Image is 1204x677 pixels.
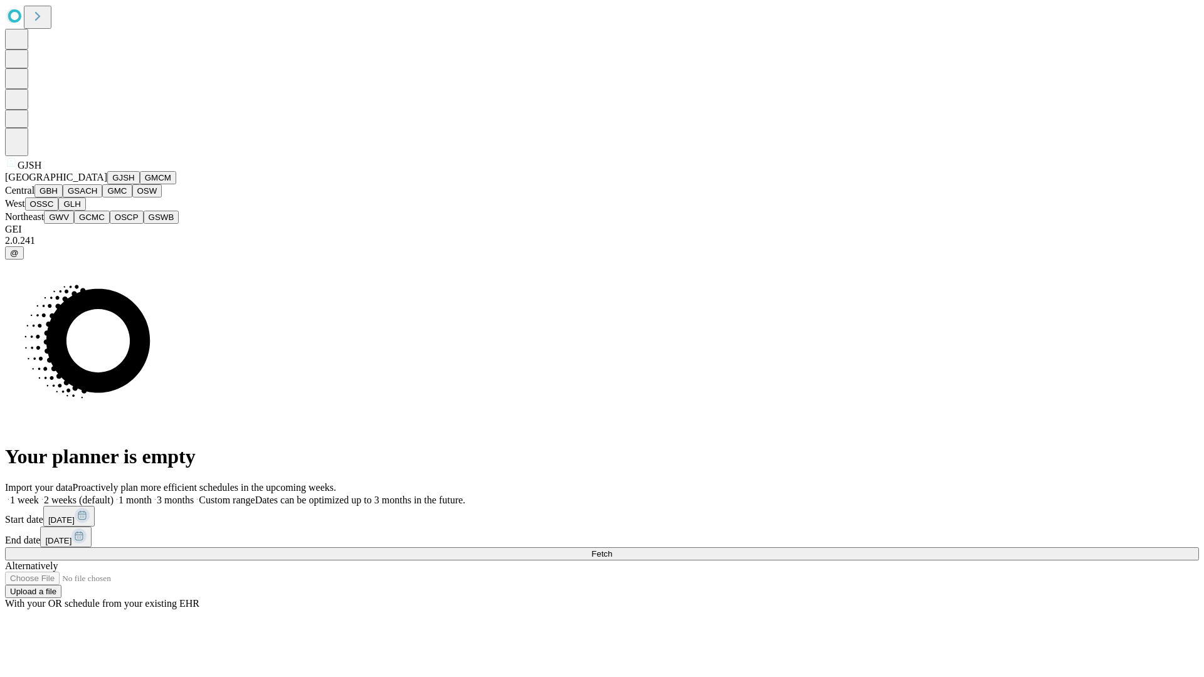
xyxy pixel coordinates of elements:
[34,184,63,197] button: GBH
[25,197,59,211] button: OSSC
[107,171,140,184] button: GJSH
[5,198,25,209] span: West
[5,235,1199,246] div: 2.0.241
[45,536,71,545] span: [DATE]
[43,506,95,527] button: [DATE]
[5,211,44,222] span: Northeast
[74,211,110,224] button: GCMC
[5,172,107,182] span: [GEOGRAPHIC_DATA]
[44,211,74,224] button: GWV
[5,224,1199,235] div: GEI
[132,184,162,197] button: OSW
[73,482,336,493] span: Proactively plan more efficient schedules in the upcoming weeks.
[199,495,255,505] span: Custom range
[18,160,41,171] span: GJSH
[5,185,34,196] span: Central
[5,585,61,598] button: Upload a file
[44,495,114,505] span: 2 weeks (default)
[5,445,1199,468] h1: Your planner is empty
[63,184,102,197] button: GSACH
[58,197,85,211] button: GLH
[5,506,1199,527] div: Start date
[110,211,144,224] button: OSCP
[255,495,465,505] span: Dates can be optimized up to 3 months in the future.
[40,527,92,547] button: [DATE]
[119,495,152,505] span: 1 month
[5,547,1199,560] button: Fetch
[5,246,24,260] button: @
[5,560,58,571] span: Alternatively
[5,527,1199,547] div: End date
[591,549,612,559] span: Fetch
[5,482,73,493] span: Import your data
[10,248,19,258] span: @
[144,211,179,224] button: GSWB
[5,598,199,609] span: With your OR schedule from your existing EHR
[157,495,194,505] span: 3 months
[48,515,75,525] span: [DATE]
[140,171,176,184] button: GMCM
[102,184,132,197] button: GMC
[10,495,39,505] span: 1 week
